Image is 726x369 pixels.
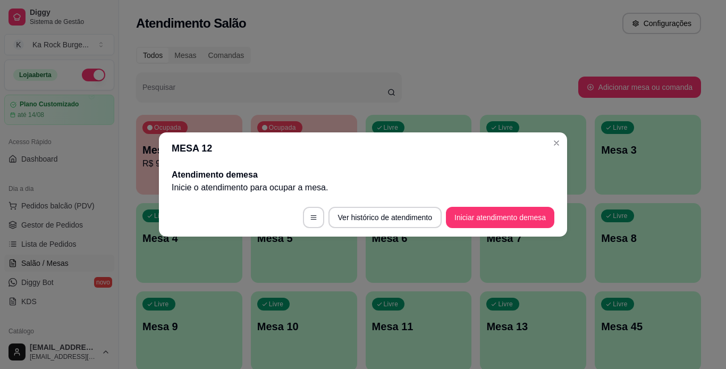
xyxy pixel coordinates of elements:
[172,181,554,194] p: Inicie o atendimento para ocupar a mesa .
[172,169,554,181] h2: Atendimento de mesa
[159,132,567,164] header: MESA 12
[446,207,554,228] button: Iniciar atendimento demesa
[548,135,565,152] button: Close
[328,207,442,228] button: Ver histórico de atendimento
